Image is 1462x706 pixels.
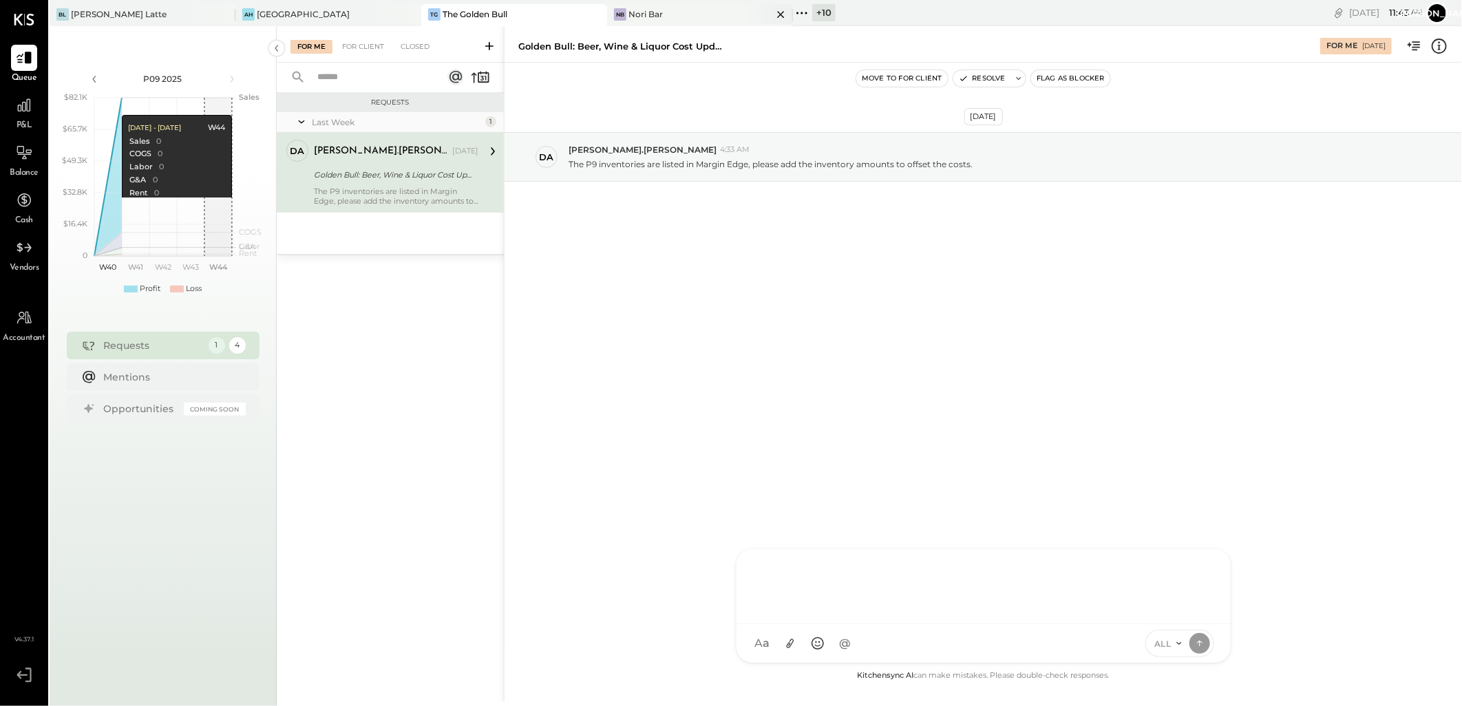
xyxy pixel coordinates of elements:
div: The Golden Bull [443,8,507,20]
div: [PERSON_NAME] Latte [71,8,167,20]
div: [DATE] [964,108,1003,125]
div: [PERSON_NAME].[PERSON_NAME] [314,145,449,158]
span: a [763,637,770,650]
div: Sales [129,136,149,147]
text: $16.4K [63,219,87,228]
a: Balance [1,140,47,180]
div: Requests [104,339,202,352]
div: NB [614,8,626,21]
button: Move to for client [856,70,948,87]
div: For Client [335,40,391,54]
div: Opportunities [104,402,177,416]
button: Flag as Blocker [1031,70,1110,87]
div: For Me [290,40,332,54]
div: G&A [129,175,145,186]
div: 0 [156,136,161,147]
div: P09 2025 [105,73,222,85]
text: W41 [128,262,143,272]
text: $65.7K [63,124,87,133]
div: Golden Bull: Beer, Wine & Liquor Cost Updates [314,168,474,182]
div: Rent [129,188,147,199]
div: Requests [284,98,497,107]
span: Cash [15,215,33,227]
text: $32.8K [63,187,87,197]
div: 0 [159,162,164,173]
text: W43 [182,262,199,272]
span: Vendors [10,262,39,275]
text: $82.1K [64,92,87,102]
text: W44 [209,262,228,272]
text: W40 [99,262,116,272]
div: 0 [152,175,157,186]
div: 1 [209,337,225,354]
div: 1 [485,116,496,127]
button: Resolve [953,70,1011,87]
text: Rent [239,248,257,258]
div: Closed [394,40,436,54]
text: Labor [239,242,259,252]
text: COGS [239,227,262,237]
div: For Me [1326,41,1357,52]
span: @ [839,637,851,650]
div: da [290,145,305,158]
a: Accountant [1,305,47,345]
div: [DATE] [1349,6,1423,19]
div: The P9 inventories are listed in Margin Edge, please add the inventory amounts to offset the costs. [314,186,478,206]
div: copy link [1332,6,1346,20]
div: Last Week [312,116,482,128]
div: 0 [158,149,162,160]
text: Sales [239,92,259,102]
div: BL [56,8,69,21]
div: TG [428,8,441,21]
span: Balance [10,167,39,180]
a: P&L [1,92,47,132]
text: $49.3K [62,156,87,165]
div: [DATE] [452,146,478,157]
span: Accountant [3,332,45,345]
div: Golden Bull: Beer, Wine & Liquor Cost Updates [518,40,725,53]
span: ALL [1154,638,1172,650]
span: 4:33 AM [720,145,750,156]
div: Nori Bar [628,8,663,20]
div: 0 [154,188,159,199]
div: AH [242,8,255,21]
a: Cash [1,187,47,227]
div: + 10 [812,4,836,21]
text: W42 [155,262,171,272]
text: 0 [83,250,87,260]
div: da [540,151,554,164]
div: [DATE] [1362,41,1386,51]
p: The P9 inventories are listed in Margin Edge, please add the inventory amounts to offset the costs. [569,158,973,170]
span: Queue [12,72,37,85]
div: Loss [186,284,202,295]
div: W44 [208,122,225,133]
span: [PERSON_NAME].[PERSON_NAME] [569,144,717,156]
a: Queue [1,45,47,85]
div: Mentions [104,370,239,384]
div: [GEOGRAPHIC_DATA] [257,8,350,20]
button: [PERSON_NAME] [1426,2,1448,24]
div: Coming Soon [184,403,246,416]
button: @ [833,631,858,656]
div: Profit [140,284,160,295]
div: Labor [129,162,152,173]
a: Vendors [1,235,47,275]
div: 4 [229,337,246,354]
button: Aa [750,631,775,656]
span: P&L [17,120,32,132]
div: [DATE] - [DATE] [127,123,181,133]
div: COGS [129,149,151,160]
